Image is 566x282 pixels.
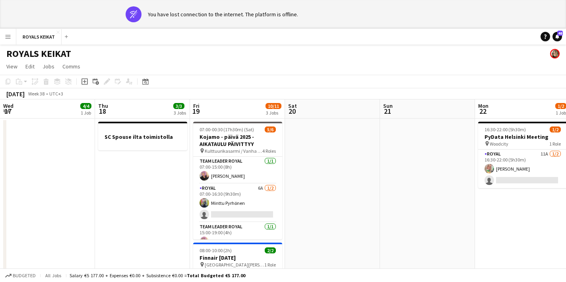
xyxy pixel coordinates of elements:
span: Mon [478,102,488,109]
span: 1/2 [550,126,561,132]
span: View [6,63,17,70]
div: Salary €5 177.00 + Expenses €0.00 + Subsistence €0.00 = [70,272,245,278]
span: Jobs [43,63,54,70]
button: Budgeted [4,271,37,280]
span: Budgeted [13,273,36,278]
span: 08:00-10:00 (2h) [200,247,232,253]
div: UTC+3 [49,91,63,97]
div: You have lost connection to the internet. The platform is offline. [148,11,298,18]
span: Comms [62,63,80,70]
span: Sun [383,102,393,109]
span: 21 [382,107,393,116]
span: 17 [2,107,14,116]
span: Total Budgeted €5 177.00 [187,272,245,278]
a: Comms [59,61,83,72]
app-user-avatar: Pauliina Aalto [550,49,560,58]
span: 48 [557,31,563,36]
span: Fri [193,102,200,109]
span: 4/4 [80,103,91,109]
span: 1 Role [264,262,276,268]
span: 1 Role [549,141,561,147]
span: Week 38 [26,91,46,97]
span: 3/3 [173,103,184,109]
button: ROYALS KEIKAT [16,29,62,45]
span: Thu [98,102,108,109]
a: Edit [22,61,38,72]
span: 19 [192,107,200,116]
span: 16:30-22:00 (5h30m) [485,126,526,132]
span: 07:00-00:30 (17h30m) (Sat) [200,126,254,132]
div: [DATE] [6,90,25,98]
app-card-role: Royal6A1/207:00-16:30 (9h30m)Minttu Pyrhönen [193,184,282,222]
span: 18 [97,107,108,116]
span: 20 [287,107,297,116]
app-job-card: 07:00-00:30 (17h30m) (Sat)5/6Kojamo - päivä 2025 - AIKATAULU PÄIVITTYY Kulttuurikasarmi / Vanha Y... [193,122,282,239]
span: All jobs [44,272,63,278]
h3: Finnair [DATE] [193,254,282,261]
div: 3 Jobs [174,110,186,116]
span: Edit [25,63,35,70]
app-job-card: SC Spouse ilta toimistolla [98,122,187,150]
div: 1 Job [81,110,91,116]
h3: Kojamo - päivä 2025 - AIKATAULU PÄIVITTYY [193,133,282,148]
span: 5/6 [265,126,276,132]
h1: ROYALS KEIKAT [6,48,71,60]
a: View [3,61,21,72]
span: [GEOGRAPHIC_DATA][PERSON_NAME] [205,262,264,268]
span: Sat [288,102,297,109]
a: 48 [552,32,562,41]
span: 10/11 [266,103,281,109]
span: 22 [477,107,488,116]
h3: SC Spouse ilta toimistolla [98,133,187,140]
div: 1 Job [556,110,566,116]
span: Kulttuurikasarmi / Vanha Ylioppilastalo [205,148,262,154]
span: 2/2 [265,247,276,253]
span: Wed [3,102,14,109]
a: Jobs [39,61,58,72]
app-card-role: Team Leader Royal1/115:00-19:00 (4h)[PERSON_NAME] [193,222,282,249]
span: 4 Roles [262,148,276,154]
app-card-role: Team Leader Royal1/107:00-15:00 (8h)[PERSON_NAME] [193,157,282,184]
div: 3 Jobs [266,110,281,116]
span: Woodcity [490,141,508,147]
